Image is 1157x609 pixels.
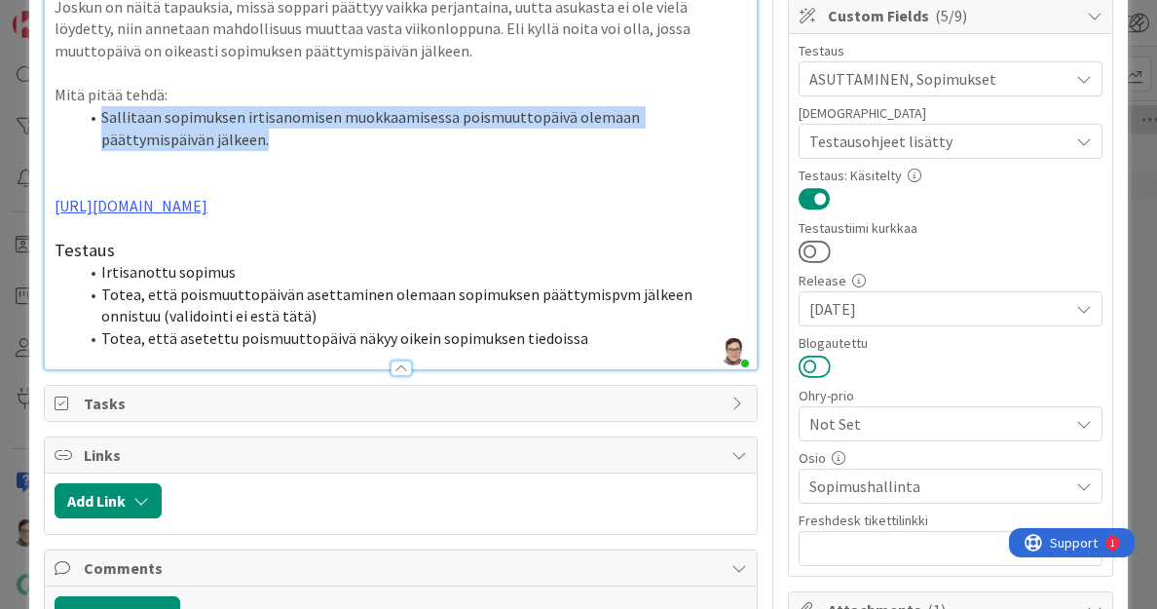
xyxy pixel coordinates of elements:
[84,392,723,415] span: Tasks
[55,483,162,518] button: Add Link
[84,443,723,467] span: Links
[101,285,695,326] span: Totea, että poismuuttopäivän asettaminen olemaan sopimuksen päättymispvm jälkeen onnistuu (valido...
[799,44,1102,57] div: Testaus
[799,514,1102,527] div: Freshdesk tikettilinkki
[809,67,1068,91] span: ASUTTAMINEN, Sopimukset
[101,328,588,348] span: Totea, että asetettu poismuuttopäivä näkyy oikein sopimuksen tiedoissa
[799,221,1102,235] div: Testaustiimi kurkkaa
[720,338,747,365] img: TLZ6anu1DcGAWb83eubghn1RH4uaPPi4.jfif
[799,389,1102,402] div: Ohry-prio
[799,451,1102,465] div: Osio
[78,106,748,150] li: Sallitaan sopimuksen irtisanomisen muokkaamisessa poismuuttopäivä olemaan päättymispäivän jälkeen.
[41,3,89,26] span: Support
[809,475,1068,498] span: Sopimushallinta
[101,8,106,23] div: 1
[799,274,1102,287] div: Release
[799,169,1102,182] div: Testaus: Käsitelty
[55,196,207,215] a: [URL][DOMAIN_NAME]
[84,556,723,580] span: Comments
[828,4,1077,27] span: Custom Fields
[809,130,1068,153] span: Testausohjeet lisätty
[101,262,236,282] span: Irtisanottu sopimus
[55,239,115,261] span: Testaus
[809,297,1068,321] span: [DATE]
[799,336,1102,350] div: Blogautettu
[809,410,1059,438] span: Not Set
[55,84,748,106] p: Mitä pitää tehdä:
[799,106,1102,120] div: [DEMOGRAPHIC_DATA]
[935,6,967,25] span: ( 5/9 )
